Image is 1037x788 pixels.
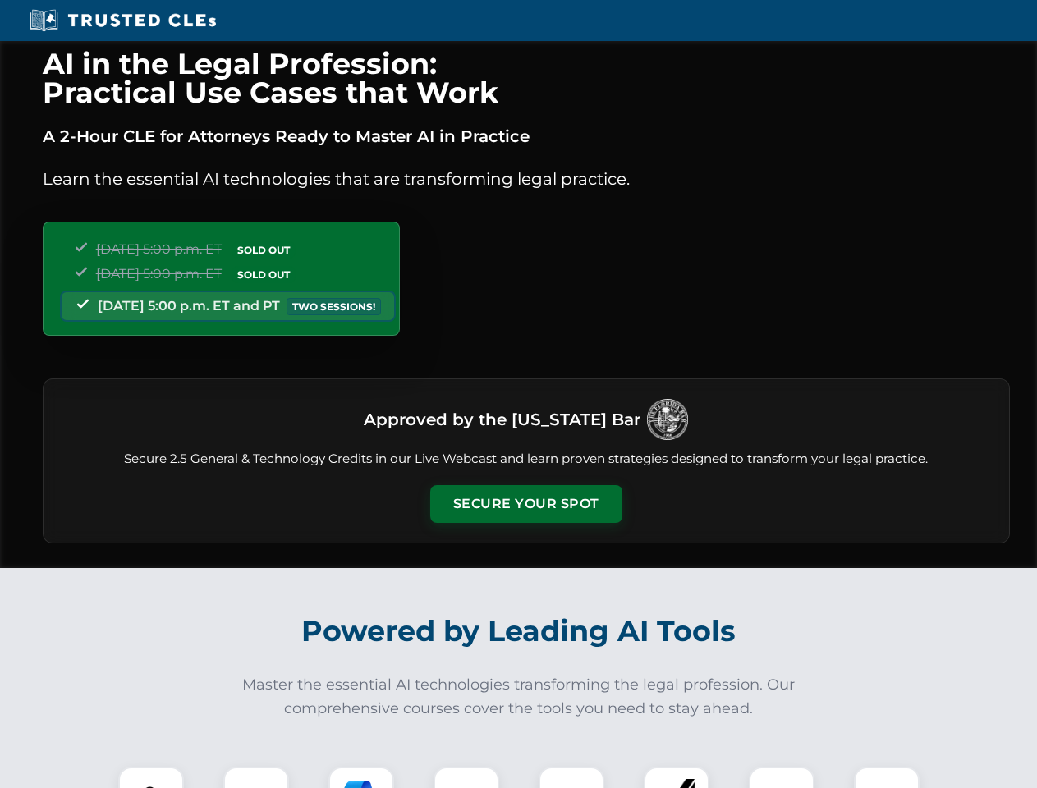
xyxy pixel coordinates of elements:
span: [DATE] 5:00 p.m. ET [96,241,222,257]
h2: Powered by Leading AI Tools [64,602,974,660]
img: Trusted CLEs [25,8,221,33]
p: Learn the essential AI technologies that are transforming legal practice. [43,166,1010,192]
span: [DATE] 5:00 p.m. ET [96,266,222,282]
p: Master the essential AI technologies transforming the legal profession. Our comprehensive courses... [232,673,806,721]
span: SOLD OUT [232,266,296,283]
h3: Approved by the [US_STATE] Bar [364,405,640,434]
span: SOLD OUT [232,241,296,259]
p: Secure 2.5 General & Technology Credits in our Live Webcast and learn proven strategies designed ... [63,450,989,469]
h1: AI in the Legal Profession: Practical Use Cases that Work [43,49,1010,107]
img: Logo [647,399,688,440]
button: Secure Your Spot [430,485,622,523]
p: A 2-Hour CLE for Attorneys Ready to Master AI in Practice [43,123,1010,149]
